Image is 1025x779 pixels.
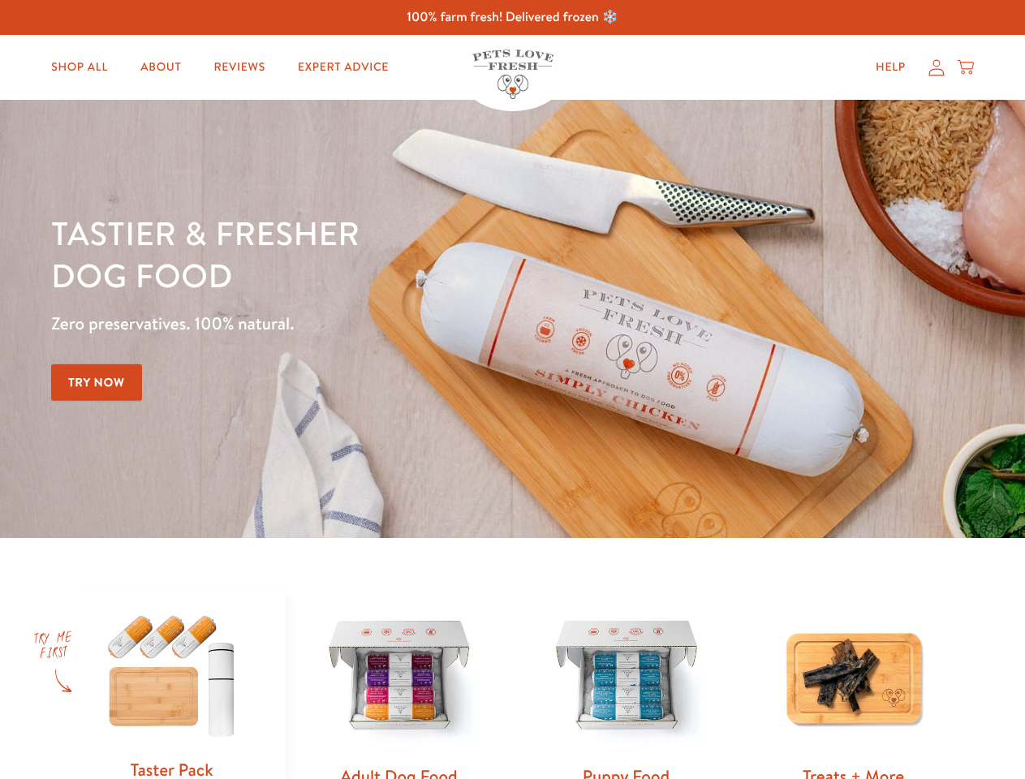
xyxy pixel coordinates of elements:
a: Help [863,51,919,84]
a: About [127,51,194,84]
p: Zero preservatives. 100% natural. [51,309,666,338]
h1: Tastier & fresher dog food [51,212,666,296]
a: Expert Advice [285,51,402,84]
img: Pets Love Fresh [472,49,553,99]
a: Reviews [200,51,278,84]
a: Shop All [38,51,121,84]
a: Try Now [51,364,142,401]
